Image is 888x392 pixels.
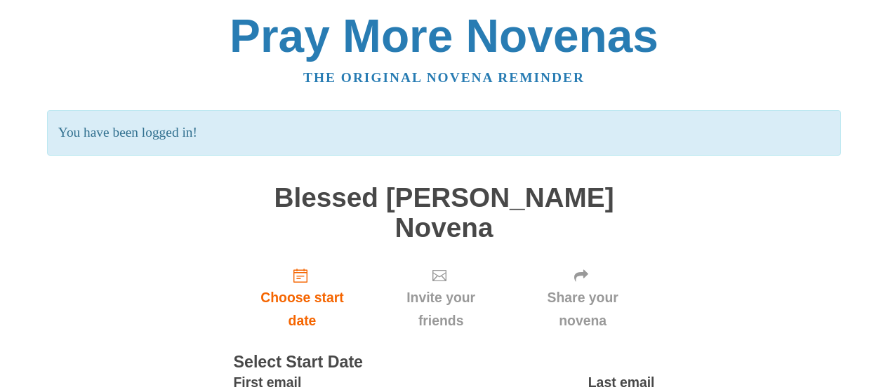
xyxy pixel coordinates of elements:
h1: Blessed [PERSON_NAME] Novena [234,183,655,243]
a: Pray More Novenas [230,10,658,62]
div: Click "Next" to confirm your start date first. [511,257,655,340]
div: Click "Next" to confirm your start date first. [371,257,510,340]
h3: Select Start Date [234,353,655,372]
span: Choose start date [248,286,357,332]
p: You have been logged in! [47,110,841,156]
span: Share your novena [525,286,641,332]
a: Choose start date [234,257,371,340]
a: The original novena reminder [303,70,585,85]
span: Invite your friends [385,286,496,332]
